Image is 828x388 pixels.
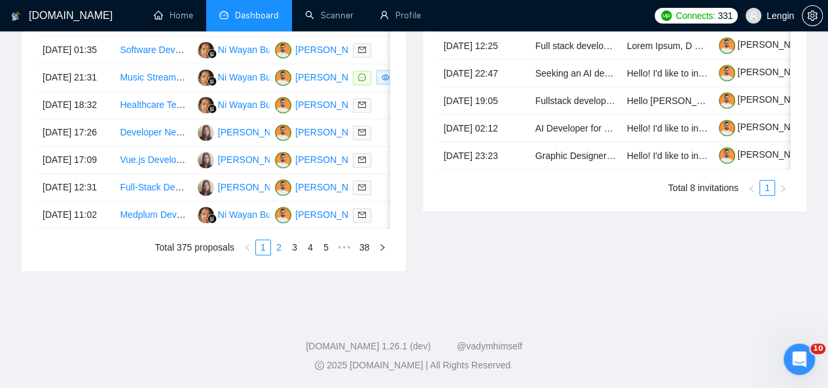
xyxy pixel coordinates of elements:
li: 1 [255,239,271,255]
a: 2 [272,240,286,255]
span: right [378,243,386,251]
a: AI Developer for Roadmap Completion & Avatar Persona Customization [535,123,827,133]
span: left [243,243,251,251]
a: NWNi Wayan Budiarti [198,209,291,219]
span: Connects: [675,9,715,23]
span: right [779,185,787,192]
a: [PERSON_NAME] [719,94,813,105]
span: dashboard [219,10,228,20]
a: [PERSON_NAME] [719,149,813,160]
a: NWNi Wayan Budiarti [198,71,291,82]
li: Previous Page [744,180,759,196]
img: NW [198,97,214,113]
span: mail [358,128,366,136]
img: NB [198,152,214,168]
li: 3 [287,239,302,255]
div: [PERSON_NAME] [295,97,370,112]
td: Fullstack developer for complete vacation rental booking platform [530,87,622,115]
a: 4 [303,240,317,255]
td: Full-Stack Developer for Live SaaS Tool (Vercel, AI Integrations) [115,174,192,202]
img: NW [198,69,214,86]
a: Full stack developer [535,41,617,51]
a: TM[PERSON_NAME] [275,99,370,109]
td: Seeking an AI developer to build a freight-quote automation bot for a flooring company. [530,60,622,87]
span: mail [358,211,366,219]
a: setting [802,10,823,21]
a: @vadymhimself [457,341,522,351]
img: logo [11,6,20,27]
a: [PERSON_NAME] [719,39,813,50]
img: TM [275,179,291,196]
img: TM [275,124,291,141]
td: [DATE] 23:23 [439,142,530,169]
td: [DATE] 18:32 [37,92,115,119]
li: 1 [759,180,775,196]
a: TM[PERSON_NAME] [275,126,370,137]
span: mail [358,101,366,109]
img: TM [275,207,291,223]
button: setting [802,5,823,26]
img: NW [198,42,214,58]
td: [DATE] 22:47 [439,60,530,87]
div: [PERSON_NAME] [218,125,293,139]
a: userProfile [380,10,421,21]
img: c1NLmzrk-0pBZjOo1nLSJnOz0itNHKTdmMHAt8VIsLFzaWqqsJDJtcFyV3OYvrqgu3 [719,147,735,164]
a: [PERSON_NAME] [719,122,813,132]
a: Vue.js Developer with Node.js/Rails Backend Experience [120,154,351,165]
img: c1NLmzrk-0pBZjOo1nLSJnOz0itNHKTdmMHAt8VIsLFzaWqqsJDJtcFyV3OYvrqgu3 [719,92,735,109]
td: [DATE] 17:26 [37,119,115,147]
a: Music Streaming Service Development [120,72,278,82]
a: homeHome [154,10,193,21]
td: [DATE] 19:05 [439,87,530,115]
img: gigradar-bm.png [207,214,217,223]
span: message [358,73,366,81]
a: NWNi Wayan Budiarti [198,99,291,109]
img: TM [275,69,291,86]
img: TM [275,97,291,113]
a: Medplum Developer Needed - Asynchronous Healthcare Portal (Medplum Experience Required) [120,209,510,220]
div: Ni Wayan Budiarti [218,70,291,84]
td: Vue.js Developer with Node.js/Rails Backend Experience [115,147,192,174]
span: ••• [334,239,355,255]
span: user [749,11,758,20]
li: 5 [318,239,334,255]
a: searchScanner [305,10,353,21]
a: TM[PERSON_NAME] [275,209,370,219]
div: [PERSON_NAME] [218,152,293,167]
div: Ni Wayan Budiarti [218,97,291,112]
span: left [747,185,755,192]
a: NB[PERSON_NAME] [198,126,293,137]
div: Ni Wayan Budiarti [218,207,291,222]
a: [DOMAIN_NAME] 1.26.1 (dev) [306,341,431,351]
td: Software Development Assistant for Automotive Dealership Projects [115,37,192,64]
a: NWNi Wayan Budiarti [198,44,291,54]
a: Developer Needed to Finalize “Rate My [PERSON_NAME]” Web App (Built on a Vibe Coding Platform) [120,127,537,137]
li: Total 8 invitations [668,180,738,196]
span: eye [382,73,389,81]
button: right [374,239,390,255]
div: [PERSON_NAME] [295,207,370,222]
div: 2025 [DOMAIN_NAME] | All Rights Reserved. [10,359,818,372]
a: 5 [319,240,333,255]
div: [PERSON_NAME] [218,180,293,194]
span: mail [358,156,366,164]
td: [DATE] 11:02 [37,202,115,229]
a: 1 [256,240,270,255]
li: 2 [271,239,287,255]
img: gigradar-bm.png [207,104,217,113]
div: [PERSON_NAME] [295,43,370,57]
a: NB[PERSON_NAME] [198,154,293,164]
li: Previous Page [240,239,255,255]
span: copyright [315,361,324,370]
td: [DATE] 12:25 [439,32,530,60]
span: 10 [810,344,825,354]
a: TM[PERSON_NAME] [275,181,370,192]
img: upwork-logo.png [661,10,672,21]
td: [DATE] 01:35 [37,37,115,64]
span: setting [802,10,822,21]
td: [DATE] 12:31 [37,174,115,202]
a: TM[PERSON_NAME] [275,71,370,82]
li: 38 [355,239,374,255]
iframe: Intercom live chat [783,344,815,375]
div: [PERSON_NAME] [295,152,370,167]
